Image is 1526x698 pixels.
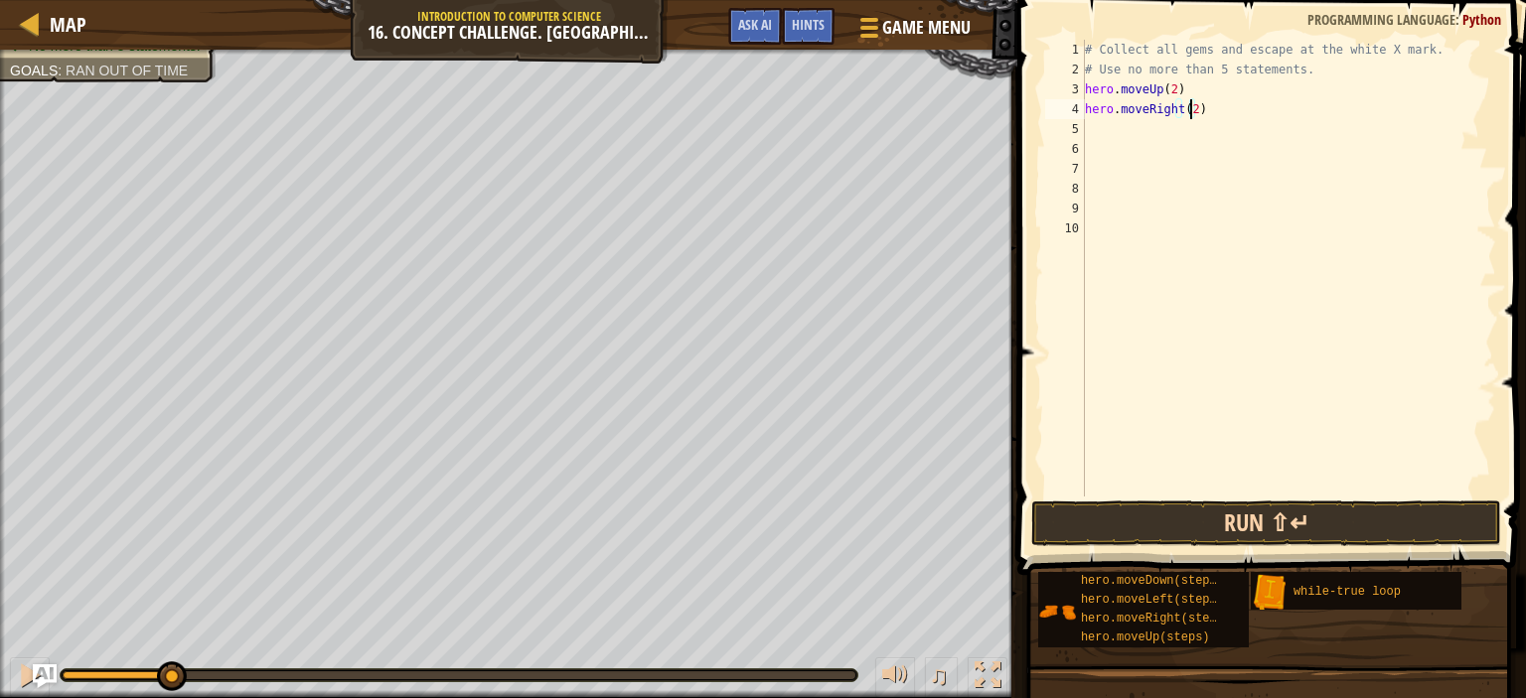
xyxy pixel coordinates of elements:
[929,660,949,690] span: ♫
[10,657,50,698] button: Ctrl + P: Pause
[1081,630,1210,644] span: hero.moveUp(steps)
[1045,159,1085,179] div: 7
[1462,10,1501,29] span: Python
[40,11,86,38] a: Map
[1045,60,1085,79] div: 2
[844,8,983,55] button: Game Menu
[925,657,959,698] button: ♫
[728,8,782,45] button: Ask AI
[1045,218,1085,238] div: 10
[1045,199,1085,218] div: 9
[66,63,188,78] span: Ran out of time
[58,63,66,78] span: :
[738,15,772,34] span: Ask AI
[1081,593,1224,607] span: hero.moveLeft(steps)
[1045,79,1085,99] div: 3
[1045,40,1085,60] div: 1
[1045,99,1085,119] div: 4
[1045,119,1085,139] div: 5
[882,15,971,41] span: Game Menu
[1251,574,1289,612] img: portrait.png
[1031,500,1501,546] button: Run ⇧↵
[50,11,86,38] span: Map
[968,657,1007,698] button: Toggle fullscreen
[1045,139,1085,159] div: 6
[1455,10,1462,29] span: :
[33,664,57,688] button: Ask AI
[1307,10,1455,29] span: Programming language
[1294,585,1401,599] span: while-true loop
[875,657,915,698] button: Adjust volume
[10,63,58,78] span: Goals
[1081,612,1231,626] span: hero.moveRight(steps)
[1038,593,1076,630] img: portrait.png
[792,15,825,34] span: Hints
[1081,574,1224,588] span: hero.moveDown(steps)
[1045,179,1085,199] div: 8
